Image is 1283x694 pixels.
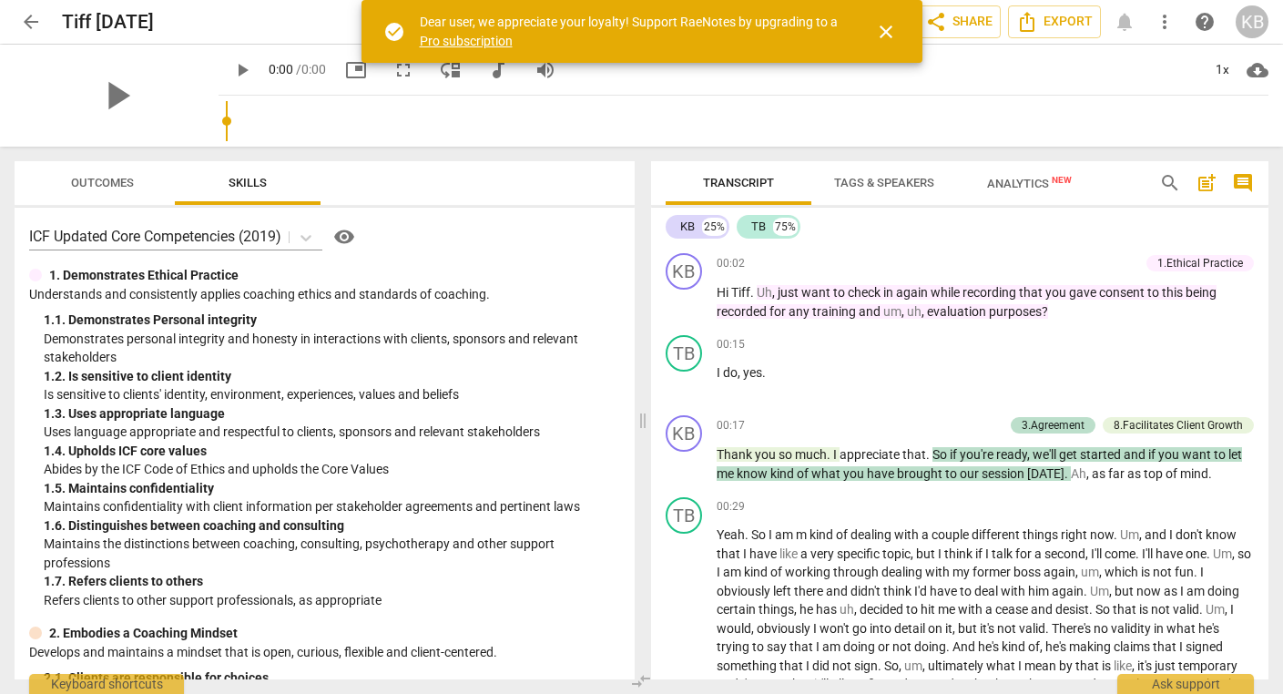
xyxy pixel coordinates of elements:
span: gave [1069,285,1099,300]
span: a [1034,546,1044,561]
span: . [926,447,932,462]
span: me [717,466,737,481]
span: Filler word [779,546,800,561]
span: Filler word [1081,565,1099,579]
span: boss [1013,565,1044,579]
p: Uses language appropriate and respectful to clients, sponsors and relevant stakeholders [44,423,620,442]
div: 1. 5. Maintains confidentiality [44,479,620,498]
div: 1.Ethical Practice [1157,255,1243,271]
span: have [1156,546,1186,561]
span: help [1194,11,1216,33]
span: session [982,466,1027,481]
span: get [1059,447,1080,462]
span: which [1105,565,1141,579]
span: . [1135,546,1142,561]
div: Ask support [1117,674,1254,694]
span: as [1127,466,1144,481]
span: Tags & Speakers [834,176,934,189]
span: yes [743,365,762,380]
span: 00:17 [717,418,745,434]
span: , [854,602,860,617]
span: 00:02 [717,256,745,271]
span: what [811,466,843,481]
div: 1. 6. Distinguishes between coaching and consulting [44,516,620,536]
span: detail [894,621,928,636]
span: specific [837,546,882,561]
span: very [810,546,837,561]
span: picture_in_picture [345,59,367,81]
span: on [928,621,945,636]
div: 1. 2. Is sensitive to client identity [44,367,620,386]
span: . [750,285,757,300]
span: have [867,466,897,481]
span: that [1113,602,1139,617]
span: not [997,621,1019,636]
div: Keyboard shortcuts [29,674,184,694]
span: I [1200,565,1204,579]
span: right [1061,527,1090,542]
span: is [1139,602,1151,617]
span: close [875,21,897,43]
span: , [1085,546,1091,561]
div: 1. 3. Uses appropriate language [44,404,620,424]
p: Abides by the ICF Code of Ethics and upholds the Core Values [44,460,620,479]
span: Hi [717,285,731,300]
span: now [1136,584,1164,598]
span: Export [1016,11,1093,33]
span: appreciate [840,447,902,462]
span: Skills [229,176,267,189]
span: with [1001,584,1028,598]
span: recording [962,285,1019,300]
div: 1. 4. Upholds ICF core values [44,442,620,461]
div: Change speaker [666,415,702,452]
span: am [1186,584,1207,598]
span: m [796,527,810,542]
span: , [901,304,907,319]
p: ICF Updated Core Competencies (2019) [29,226,281,247]
div: 8.Facilitates Client Growth [1114,417,1243,434]
span: a [800,546,810,561]
span: Analytics [987,177,1072,190]
span: didn't [850,584,883,598]
span: Filler word [1213,546,1232,561]
span: mind [1180,466,1208,481]
span: but [958,621,980,636]
span: , [1109,584,1115,598]
span: one [1186,546,1207,561]
button: Picture in picture [340,54,372,87]
span: dealing [850,527,894,542]
span: to [1147,285,1162,300]
span: a [922,527,932,542]
a: Help [1188,5,1221,38]
span: so [779,447,795,462]
span: far [1108,466,1127,481]
span: to [833,285,848,300]
span: fullscreen [392,59,414,81]
span: while [931,285,962,300]
span: working [785,565,833,579]
span: through [833,565,881,579]
span: it [945,621,952,636]
button: Export [1008,5,1101,38]
div: 1x [1205,56,1239,85]
span: , [911,546,916,561]
div: Change speaker [666,253,702,290]
span: any [789,304,812,319]
div: Change speaker [666,335,702,372]
span: visibility [333,226,355,248]
span: don't [1176,527,1206,542]
span: he [799,602,816,617]
span: I [938,546,944,561]
span: cease [995,602,1031,617]
span: purposes [989,304,1042,319]
span: . [1208,466,1212,481]
span: I [833,447,840,462]
span: Filler word [757,285,772,300]
span: kind [810,527,836,542]
span: , [772,285,778,300]
span: won't [820,621,852,636]
span: but [1115,584,1136,598]
span: my [952,565,972,579]
span: kind [770,466,797,481]
span: certain [717,602,759,617]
